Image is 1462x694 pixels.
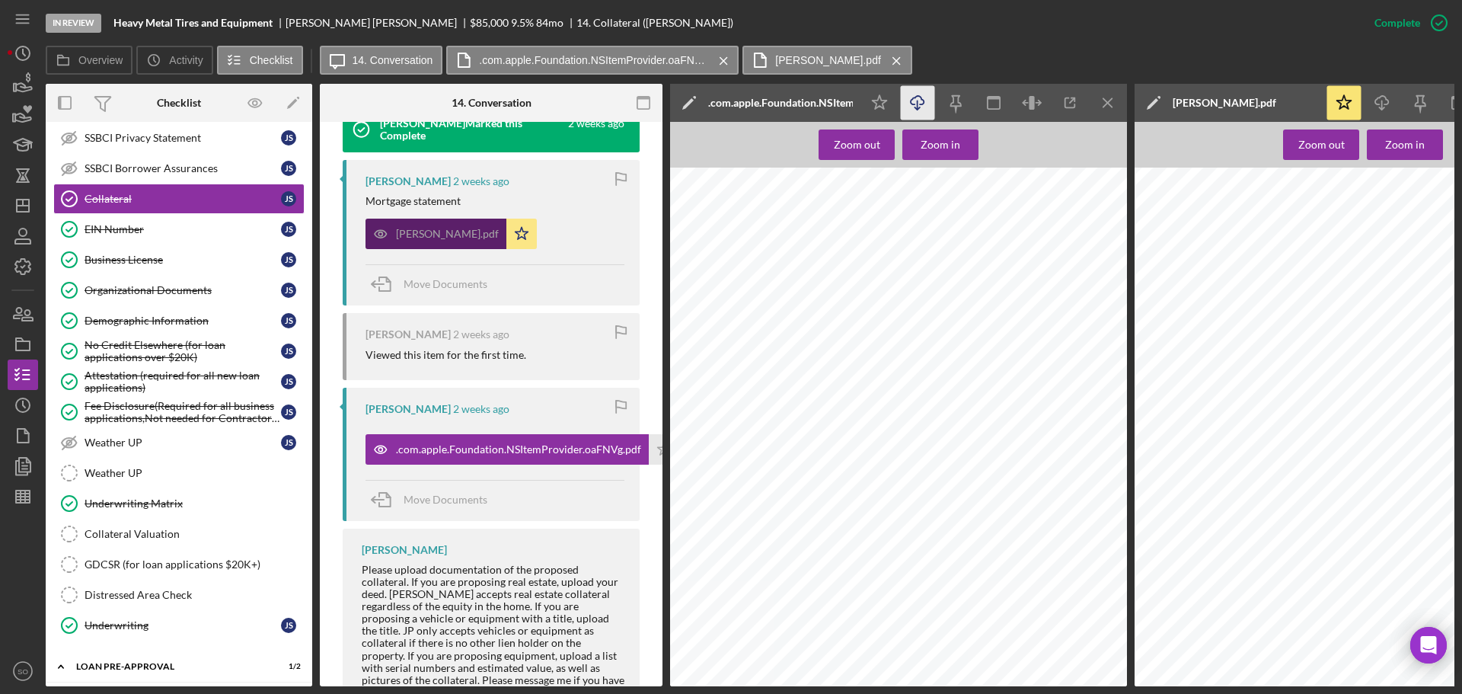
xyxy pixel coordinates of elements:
[1183,335,1243,341] span: You should contact your fi
[85,400,281,424] div: Fee Disclosure(Required for all business applications,Not needed for Contractor loans)
[1149,215,1239,220] span: MONEYGRAM® EXPRESSPAYMENT®
[1149,283,1247,289] span: Authorization to Convert Your Check:
[1173,97,1276,109] div: [PERSON_NAME].pdf
[1277,374,1371,379] span: Sign in to [DOMAIN_NAME] OR call
[169,54,203,66] label: Activity
[380,117,566,142] div: [PERSON_NAME] Marked this Complete
[1149,545,1224,551] span: CHECK THE APPROPRIATE BOX:
[281,435,296,450] div: J S
[1149,313,1400,318] span: because of insufficient funds, you may be assessed an NSF fee in connection with the attempted tr...
[53,214,305,245] a: EIN NumberJS
[1334,609,1341,614] span: No
[320,46,443,75] button: 14. Conversation
[53,610,305,641] a: UnderwritingJS
[273,662,301,671] div: 1 / 2
[85,162,281,174] div: SSBCI Borrower Assurances
[1334,600,1341,606] span: No
[1207,423,1269,428] span: [GEOGRAPHIC_DATA]-9741
[250,54,293,66] label: Checklist
[113,17,273,29] b: Heavy Metal Tires and Equipment
[1317,350,1403,357] span: CONTACT INFORMATION
[1149,168,1228,174] span: AUTOMATED PHONE PAYMENT
[1183,617,1185,622] span: )
[1316,600,1323,606] span: Yes
[1294,609,1310,614] span: Mobile:
[1149,617,1164,622] span: Other:
[1207,416,1242,421] span: PO Box 619098
[1149,289,1212,294] span: the process in which your fi
[1316,618,1323,623] span: Yes
[1415,609,1416,614] span: )
[1435,403,1451,408] span: BILLS:
[1410,627,1447,664] div: Open Intercom Messenger
[85,193,281,205] div: Collateral
[1183,609,1185,614] span: )
[281,191,296,206] div: J S
[1361,422,1426,427] span: [GEOGRAPHIC_DATA]-7729
[85,284,281,296] div: Organizational Documents
[365,481,503,519] button: Move Documents
[1334,618,1341,623] span: No
[365,349,526,361] div: Viewed this item for the first time.
[1149,560,1189,565] span: Borrower’s Name:
[1148,475,1428,480] span: after either the date of transfer of servicing or the date that the mortgage loan is discharged, ...
[53,153,305,184] a: SSBCI Borrower AssurancesJS
[742,46,912,75] button: [PERSON_NAME].pdf
[46,14,101,33] div: In Review
[157,97,201,109] div: Checklist
[1149,600,1164,606] span: Home:
[1268,403,1320,408] span: CORRESPONDENCE:
[85,339,281,363] div: No Credit Elsewhere (for loan applications over $20K)
[834,130,880,160] div: Zoom out
[1359,8,1454,38] button: Complete
[1149,448,1229,453] span: BE SENT TO THIS ADDRESS:
[396,228,499,240] div: [PERSON_NAME].pdf
[1149,308,1199,313] span: Insufficient Funds:
[1166,617,1167,622] span: (
[1342,251,1403,256] span: Code City: MRCOOPER
[1361,429,1419,434] span: Fax [PHONE_NUMBER]
[921,130,960,160] div: Zoom in
[1149,570,1227,575] span: [PERSON_NAME]’s New Address:
[281,405,296,420] div: J S
[1381,629,1425,635] span: Signature Required:
[1415,617,1416,622] span: )
[53,184,305,214] a: CollateralJS
[85,369,281,394] div: Attestation (required for all new loan applications)
[1381,570,1447,575] span: Co-Borrower’s New Address:
[1149,489,1313,494] span: regarding the products or services offered on any enclosed inserts.
[85,437,281,449] div: Weather UP
[1289,251,1358,256] span: Pay to: [PERSON_NAME]
[576,17,733,29] div: 14. Collateral ([PERSON_NAME])
[1408,251,1457,256] span: State: [US_STATE]
[1149,186,1157,191] span: and
[365,219,537,249] button: [PERSON_NAME].pdf
[85,467,304,479] div: Weather UP
[85,315,281,327] div: Demographic Information
[1381,560,1430,565] span: Co-Borrower’s Name:
[1166,609,1167,614] span: (
[353,54,433,66] label: 14. Conversation
[53,305,305,336] a: Demographic InformationJS
[46,46,132,75] button: Overview
[85,589,304,601] div: Distressed Area Check
[404,277,487,290] span: Move Documents
[1149,358,1204,363] span: CUSTOMER SERVICE:
[1149,203,1163,209] span: WIRE
[85,558,304,571] div: GDCSR (for loan applications $20K+)
[1149,335,1181,341] span: Your Rights:
[396,443,641,456] div: .com.apple.Foundation.NSItemProvider.oaFNVg.pdf
[446,46,739,75] button: .com.apple.Foundation.NSItemProvider.oaFNVg.pdf
[819,130,895,160] button: Zoom out
[281,222,296,237] div: J S
[1367,130,1443,160] button: Zoom in
[453,175,509,187] time: 2025-09-11 15:43
[365,195,461,207] div: Mortgage statement
[1385,130,1425,160] div: Zoom in
[362,544,447,556] div: [PERSON_NAME]
[53,427,305,458] a: Weather UPJS
[53,580,305,610] a: Distressed Area Check
[1268,423,1320,428] span: [GEOGRAPHIC_DATA]
[1149,299,1342,305] span: processed for technical reasons, you authorize us to process the copy of your check.
[85,223,281,235] div: EIN Number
